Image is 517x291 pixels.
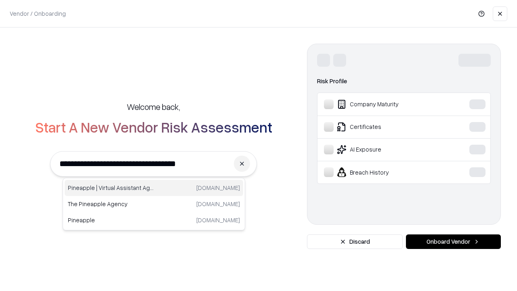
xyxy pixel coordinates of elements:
div: Breach History [324,167,445,177]
h5: Welcome back, [127,101,180,112]
div: Suggestions [63,178,245,230]
div: Company Maturity [324,99,445,109]
p: [DOMAIN_NAME] [196,200,240,208]
p: Vendor / Onboarding [10,9,66,18]
h2: Start A New Vendor Risk Assessment [35,119,272,135]
p: Pineapple [68,216,154,224]
p: [DOMAIN_NAME] [196,183,240,192]
button: Onboard Vendor [406,234,501,249]
p: The Pineapple Agency [68,200,154,208]
div: Risk Profile [317,76,491,86]
div: AI Exposure [324,145,445,154]
p: Pineapple | Virtual Assistant Agency [68,183,154,192]
div: Certificates [324,122,445,132]
button: Discard [307,234,403,249]
p: [DOMAIN_NAME] [196,216,240,224]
